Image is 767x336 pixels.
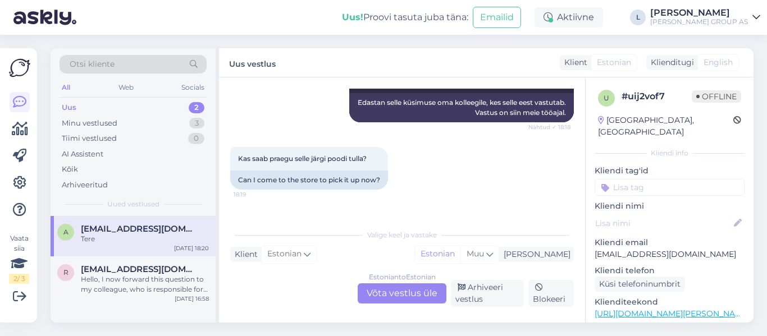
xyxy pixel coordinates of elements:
div: Aktiivne [535,7,603,27]
div: Can I come to the store to pick it up now? [230,171,388,190]
p: Kliendi email [595,237,745,248]
a: [URL][DOMAIN_NAME][PERSON_NAME] [595,309,750,319]
div: 2 [189,102,204,113]
span: ambidexter@tutanota.de [81,224,198,234]
div: Estonian [415,246,460,263]
div: [PERSON_NAME] [499,248,570,260]
a: [PERSON_NAME][PERSON_NAME] GROUP AS [650,8,760,26]
div: Küsi telefoninumbrit [595,277,685,292]
div: [DATE] 18:20 [174,244,209,252]
span: Estonian [267,248,302,260]
div: Arhiveeri vestlus [451,280,524,307]
span: r [63,268,69,277]
span: Muu [467,248,484,259]
div: Blokeeri [528,280,574,307]
div: Socials [179,80,207,95]
div: Valige keel ja vastake [230,230,574,240]
div: 3 [189,118,204,129]
span: Uued vestlused [107,199,159,209]
span: Kas saab praegu selle järgi poodi tulla? [238,154,367,163]
div: Proovi tasuta juba täna: [342,11,468,24]
div: [DATE] 16:58 [175,294,209,303]
div: All [60,80,72,95]
input: Lisa nimi [595,217,732,229]
div: Web [116,80,136,95]
button: Emailid [473,7,521,28]
div: Võta vestlus üle [358,283,446,303]
p: [EMAIL_ADDRESS][DOMAIN_NAME] [595,248,745,260]
div: Klient [560,57,587,68]
div: Edastan selle küsimuse oma kolleegile, kes selle eest vastutab. Vastus on siin meie tööajal. [349,93,574,122]
span: Estonian [597,57,631,68]
input: Lisa tag [595,179,745,196]
div: Uus [62,102,76,113]
div: [PERSON_NAME] [650,8,748,17]
b: Uus! [342,12,363,22]
div: L [630,10,646,25]
p: Kliendi tag'id [595,165,745,177]
div: [GEOGRAPHIC_DATA], [GEOGRAPHIC_DATA] [598,114,733,138]
p: Klienditeekond [595,296,745,308]
img: Askly Logo [9,57,30,79]
div: Tiimi vestlused [62,133,117,144]
span: Nähtud ✓ 18:18 [528,123,570,131]
span: Offline [692,90,741,103]
div: Hello, I now forward this question to my colleague, who is responsible for this. The reply will b... [81,274,209,294]
div: 2 / 3 [9,274,29,284]
div: Estonian to Estonian [369,272,436,282]
div: AI Assistent [62,149,103,160]
div: Klient [230,248,258,260]
span: u [604,94,609,102]
div: [PERSON_NAME] GROUP AS [650,17,748,26]
div: Klienditugi [646,57,694,68]
span: Otsi kliente [70,58,115,70]
div: 0 [188,133,204,144]
div: Minu vestlused [62,118,117,129]
div: Kõik [62,164,78,175]
span: 18:19 [234,190,276,199]
label: Uus vestlus [229,55,276,70]
span: English [704,57,733,68]
div: Vaata siia [9,233,29,284]
p: Kliendi nimi [595,200,745,212]
div: Tere [81,234,209,244]
span: ristoreilson@gmail.com [81,264,198,274]
div: # uij2vof7 [622,90,692,103]
div: Arhiveeritud [62,179,108,191]
span: a [63,228,69,236]
p: Kliendi telefon [595,265,745,277]
div: Kliendi info [595,148,745,158]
